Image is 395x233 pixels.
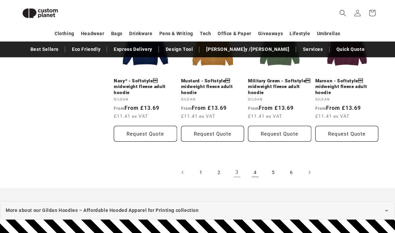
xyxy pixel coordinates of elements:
[203,44,293,55] a: [PERSON_NAME]y /[PERSON_NAME]
[181,78,244,96] a: Mustard - Softstyle midweight fleece adult hoodie
[110,44,156,55] a: Express Delivery
[333,44,368,55] a: Quick Quote
[300,44,326,55] a: Services
[175,165,190,180] a: Previous page
[290,28,310,40] a: Lifestyle
[81,28,104,40] a: Headwear
[69,44,104,55] a: Eco Friendly
[114,78,177,96] a: Navy* - Softstyle midweight fleece adult hoodie
[218,28,251,40] a: Office & Paper
[335,6,350,20] summary: Search
[159,28,193,40] a: Pens & Writing
[317,28,340,40] a: Umbrellas
[111,28,123,40] a: Bags
[17,3,64,24] img: Custom Planet
[266,165,281,180] a: Page 5
[162,44,196,55] a: Design Tool
[258,28,283,40] a: Giveaways
[212,165,226,180] a: Page 2
[181,126,244,142] button: Request Quote
[315,78,379,96] a: Maroon - Softstyle midweight fleece adult hoodie
[193,165,208,180] a: Page 1
[55,28,74,40] a: Clothing
[230,165,244,180] a: Page 3
[27,44,62,55] a: Best Sellers
[280,161,395,233] iframe: Chat Widget
[6,206,199,215] span: More about our Gildan Hoodies – Affordable Hooded Apparel for Printing collection
[315,126,379,142] button: Request Quote
[114,126,177,142] button: Request Quote
[248,78,311,96] a: Military Green - Softstyle midweight fleece adult hoodie
[129,28,152,40] a: Drinkware
[248,165,262,180] a: Page 4
[248,126,311,142] button: Request Quote
[114,165,378,180] nav: Pagination
[200,28,211,40] a: Tech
